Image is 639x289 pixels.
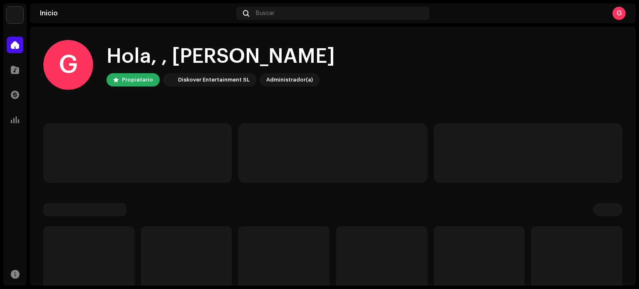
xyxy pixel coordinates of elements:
[122,75,153,85] div: Propietario
[266,75,313,85] div: Administrador(a)
[7,7,23,23] img: 297a105e-aa6c-4183-9ff4-27133c00f2e2
[178,75,250,85] div: Diskover Entertainment SL
[106,43,335,70] div: Hola, , [PERSON_NAME]
[256,10,275,17] span: Buscar
[612,7,626,20] div: G
[43,40,93,90] div: G
[40,10,233,17] div: Inicio
[165,75,175,85] img: 297a105e-aa6c-4183-9ff4-27133c00f2e2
